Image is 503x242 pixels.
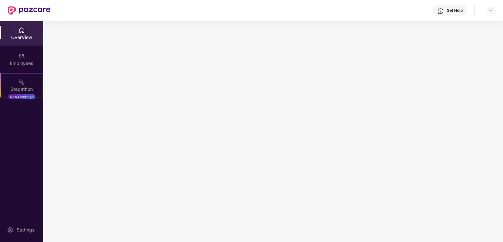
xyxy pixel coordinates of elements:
[8,94,35,99] div: New Challenge
[15,227,36,233] div: Settings
[7,227,13,233] img: svg+xml;base64,PHN2ZyBpZD0iU2V0dGluZy0yMHgyMCIgeG1sbnM9Imh0dHA6Ly93d3cudzMub3JnLzIwMDAvc3ZnIiB3aW...
[437,8,444,14] img: svg+xml;base64,PHN2ZyBpZD0iSGVscC0zMngzMiIgeG1sbnM9Imh0dHA6Ly93d3cudzMub3JnLzIwMDAvc3ZnIiB3aWR0aD...
[8,6,50,15] img: New Pazcare Logo
[18,27,25,33] img: svg+xml;base64,PHN2ZyBpZD0iSG9tZSIgeG1sbnM9Imh0dHA6Ly93d3cudzMub3JnLzIwMDAvc3ZnIiB3aWR0aD0iMjAiIG...
[489,8,494,13] img: svg+xml;base64,PHN2ZyBpZD0iRHJvcGRvd24tMzJ4MzIiIHhtbG5zPSJodHRwOi8vd3d3LnczLm9yZy8yMDAwL3N2ZyIgd2...
[447,8,463,13] div: Get Help
[1,86,43,92] div: Stepathon
[18,79,25,85] img: svg+xml;base64,PHN2ZyB4bWxucz0iaHR0cDovL3d3dy53My5vcmcvMjAwMC9zdmciIHdpZHRoPSIyMSIgaGVpZ2h0PSIyMC...
[18,53,25,59] img: svg+xml;base64,PHN2ZyBpZD0iRW1wbG95ZWVzIiB4bWxucz0iaHR0cDovL3d3dy53My5vcmcvMjAwMC9zdmciIHdpZHRoPS...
